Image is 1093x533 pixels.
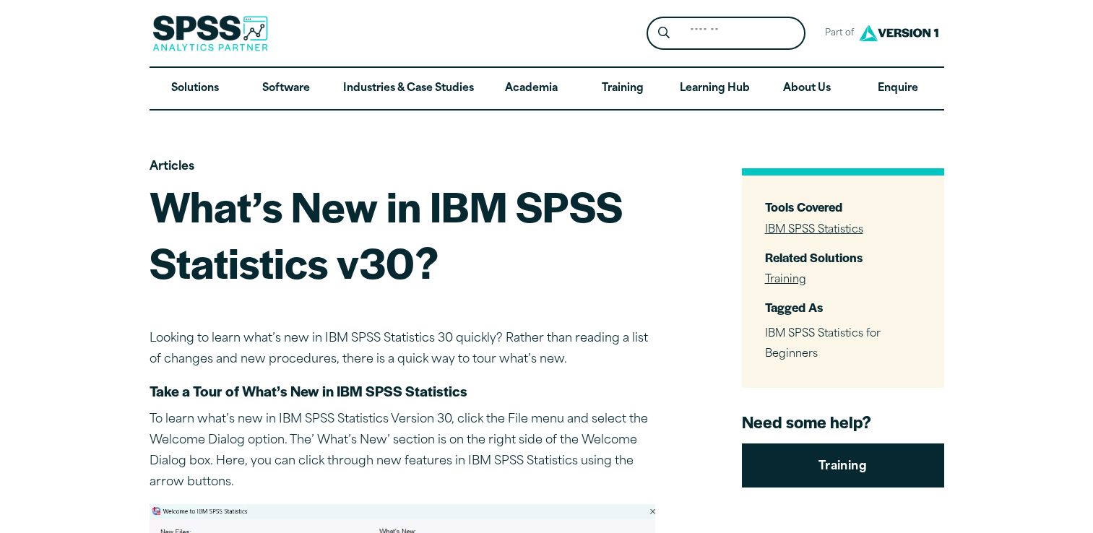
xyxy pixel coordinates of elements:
button: Search magnifying glass icon [650,20,677,47]
p: To learn what’s new in IBM SPSS Statistics Version 30, click the File menu and select the Welcome... [150,409,655,493]
a: Training [576,68,668,110]
p: Articles [150,157,655,178]
h1: What’s New in IBM SPSS Statistics v30? [150,178,655,290]
span: Part of [817,23,855,44]
a: Software [241,68,332,110]
a: Training [765,274,806,285]
p: Looking to learn what’s new in IBM SPSS Statistics 30 quickly? Rather than reading a list of chan... [150,329,655,370]
h3: Tagged As [765,299,921,316]
a: About Us [761,68,852,110]
h3: Related Solutions [765,249,921,266]
form: Site Header Search Form [647,17,805,51]
span: IBM SPSS Statistics for Beginners [765,329,881,360]
img: Version1 Logo [855,19,942,46]
a: Training [742,443,944,488]
strong: Take a Tour of What’s New in IBM SPSS Statistics [150,381,467,401]
a: Learning Hub [668,68,761,110]
img: SPSS Analytics Partner [152,15,268,51]
a: Enquire [852,68,943,110]
svg: Search magnifying glass icon [658,27,670,39]
a: Industries & Case Studies [332,68,485,110]
h3: Tools Covered [765,199,921,215]
a: Solutions [150,68,241,110]
nav: Desktop version of site main menu [150,68,944,110]
a: Academia [485,68,576,110]
a: IBM SPSS Statistics [765,225,863,235]
h4: Need some help? [742,411,944,433]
